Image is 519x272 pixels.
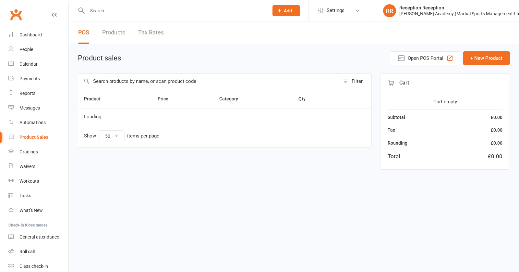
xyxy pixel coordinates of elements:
[8,101,68,115] a: Messages
[8,28,68,42] a: Dashboard
[219,96,245,101] span: Category
[339,74,371,89] button: Filter
[8,115,68,130] a: Automations
[19,91,35,96] div: Reports
[78,54,121,62] h1: Product sales
[19,32,42,37] div: Dashboard
[102,21,125,44] a: Products
[78,74,339,89] input: Search products by name, or scan product code
[78,21,89,44] a: POS
[352,77,363,85] div: Filter
[84,95,107,103] button: Product
[8,174,68,188] a: Workouts
[408,54,443,62] span: Open POS Portal
[488,152,502,161] div: £0.00
[298,95,313,103] button: Qty
[388,139,407,147] div: Rounding
[8,130,68,145] a: Product Sales
[380,74,510,92] div: Cart
[8,188,68,203] a: Tasks
[19,76,40,81] div: Payments
[19,208,43,213] div: What's New
[19,164,35,169] div: Waivers
[84,96,107,101] span: Product
[8,42,68,57] a: People
[390,51,461,65] button: Open POS Portal
[383,4,396,17] div: RR
[272,5,300,16] button: Add
[491,139,502,147] div: £0.00
[388,114,405,121] div: Subtotal
[19,193,31,198] div: Tasks
[19,178,39,184] div: Workouts
[8,244,68,259] a: Roll call
[8,145,68,159] a: Gradings
[138,21,164,44] a: Tax Rates
[463,51,510,65] button: + New Product
[19,61,38,67] div: Calendar
[19,264,48,269] div: Class check-in
[158,95,175,103] button: Price
[491,114,502,121] div: £0.00
[8,159,68,174] a: Waivers
[8,203,68,218] a: What's New
[19,234,59,240] div: General attendance
[298,96,313,101] span: Qty
[388,152,400,161] div: Total
[19,105,40,110] div: Messages
[84,130,159,142] div: Show
[8,86,68,101] a: Reports
[8,71,68,86] a: Payments
[127,133,159,139] div: items per page
[19,135,48,140] div: Product Sales
[8,57,68,71] a: Calendar
[219,95,245,103] button: Category
[388,98,502,106] div: Cart empty
[19,120,46,125] div: Automations
[85,6,264,15] input: Search...
[8,6,24,23] a: Clubworx
[19,149,38,154] div: Gradings
[19,249,35,254] div: Roll call
[19,47,33,52] div: People
[78,109,371,125] td: Loading...
[491,126,502,134] div: £0.00
[327,3,344,18] span: Settings
[8,230,68,244] a: General attendance kiosk mode
[158,96,175,101] span: Price
[284,8,292,13] span: Add
[388,126,395,134] div: Tax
